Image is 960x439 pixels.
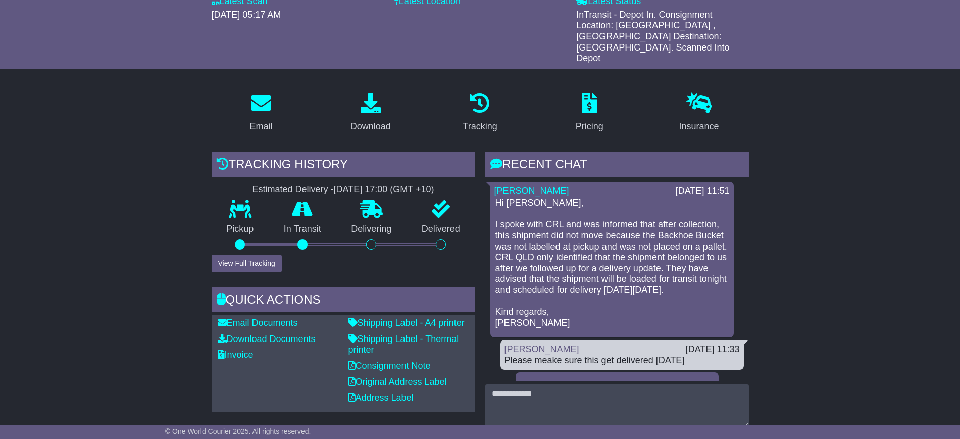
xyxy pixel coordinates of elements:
p: In Transit [269,224,336,235]
div: RECENT CHAT [485,152,749,179]
a: Invoice [218,350,254,360]
div: [DATE] 11:51 [676,186,730,197]
p: Delivering [336,224,407,235]
a: [PERSON_NAME] [494,186,569,196]
a: [PERSON_NAME] [504,344,579,354]
p: Delivered [407,224,475,235]
span: © One World Courier 2025. All rights reserved. [165,427,311,435]
p: Pickup [212,224,269,235]
div: Download [350,120,391,133]
a: Address Label [348,393,414,403]
a: Original Address Label [348,377,447,387]
a: Consignment Note [348,361,431,371]
a: Download Documents [218,334,316,344]
div: Please meake sure this get delivered [DATE] [504,355,740,366]
div: Tracking [463,120,497,133]
p: Hi [PERSON_NAME], I spoke with CRL and was informed that after collection, this shipment did not ... [495,198,729,328]
div: Estimated Delivery - [212,184,475,196]
div: Email [249,120,272,133]
a: Email Documents [218,318,298,328]
div: Quick Actions [212,287,475,315]
a: Tracking [456,89,503,137]
div: Tracking history [212,152,475,179]
button: View Full Tracking [212,255,282,272]
div: Pricing [576,120,603,133]
div: [DATE] 11:33 [686,344,740,355]
span: InTransit - Depot In. Consignment Location: [GEOGRAPHIC_DATA] , [GEOGRAPHIC_DATA] Destination: [G... [576,10,729,63]
a: Shipping Label - Thermal printer [348,334,459,355]
a: Download [344,89,397,137]
div: [DATE] 17:00 (GMT +10) [334,184,434,196]
span: [DATE] 05:17 AM [212,10,281,20]
div: Insurance [679,120,719,133]
a: Insurance [673,89,726,137]
a: Email [243,89,279,137]
a: Pricing [569,89,610,137]
a: Shipping Label - A4 printer [348,318,465,328]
